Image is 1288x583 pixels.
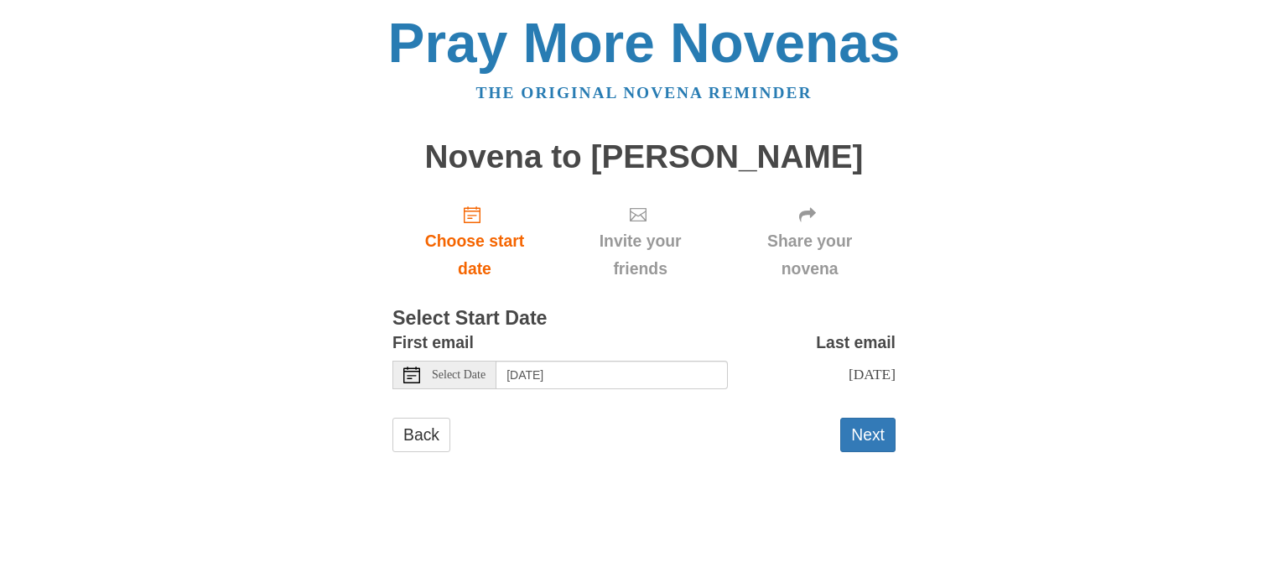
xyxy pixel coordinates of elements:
[432,369,486,381] span: Select Date
[409,227,540,283] span: Choose start date
[574,227,707,283] span: Invite your friends
[840,418,896,452] button: Next
[557,191,724,291] div: Click "Next" to confirm your start date first.
[392,329,474,357] label: First email
[388,12,901,74] a: Pray More Novenas
[392,308,896,330] h3: Select Start Date
[392,139,896,175] h1: Novena to [PERSON_NAME]
[392,191,557,291] a: Choose start date
[740,227,879,283] span: Share your novena
[476,84,813,102] a: The original novena reminder
[392,418,450,452] a: Back
[724,191,896,291] div: Click "Next" to confirm your start date first.
[849,366,896,383] span: [DATE]
[816,329,896,357] label: Last email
